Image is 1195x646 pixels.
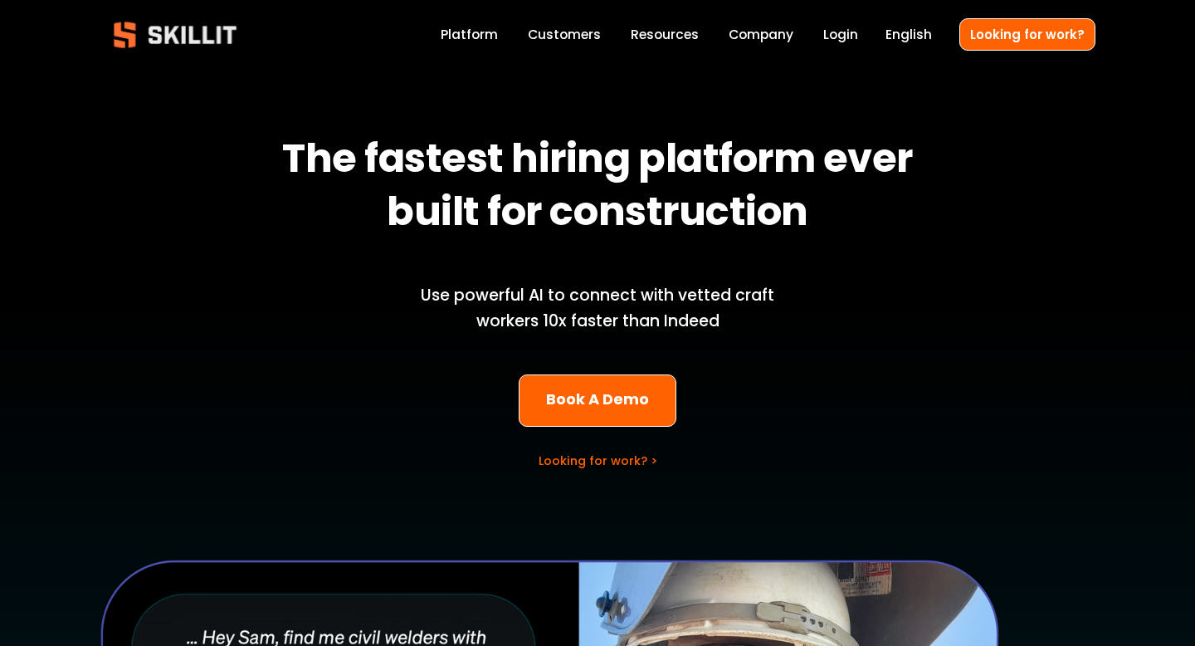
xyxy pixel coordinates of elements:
a: Login [823,23,858,46]
a: Looking for work? > [539,453,657,469]
span: English [885,25,932,44]
a: Customers [528,23,601,46]
img: Skillit [100,10,251,60]
a: folder dropdown [631,23,699,46]
strong: The fastest hiring platform ever built for construction [282,128,920,249]
a: Platform [441,23,498,46]
a: Company [729,23,793,46]
a: Book A Demo [519,374,677,427]
a: Looking for work? [959,18,1095,51]
div: language picker [885,23,932,46]
p: Use powerful AI to connect with vetted craft workers 10x faster than Indeed [393,283,802,334]
span: Resources [631,25,699,44]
